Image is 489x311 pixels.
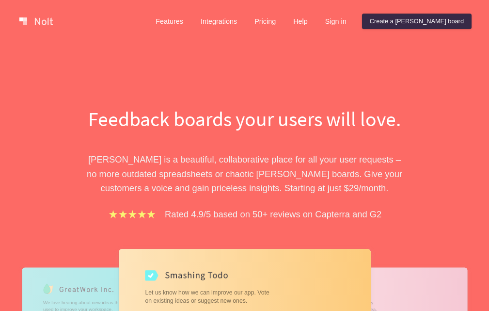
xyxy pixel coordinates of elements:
p: [PERSON_NAME] is a beautiful, collaborative place for all your user requests – no more outdated s... [78,152,412,195]
a: Create a [PERSON_NAME] board [362,14,472,29]
a: Features [148,14,191,29]
h1: Feedback boards your users will love. [78,105,412,133]
img: stars.b067e34983.png [108,209,157,220]
p: Rated 4.9/5 based on 50+ reviews on Capterra and G2 [165,207,381,221]
a: Help [285,14,315,29]
a: Sign in [317,14,354,29]
a: Integrations [193,14,245,29]
a: Pricing [247,14,284,29]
